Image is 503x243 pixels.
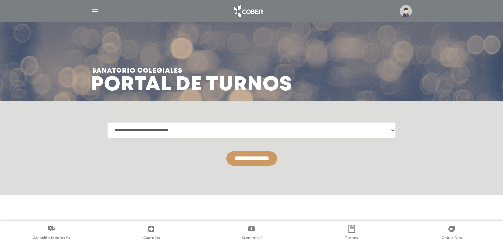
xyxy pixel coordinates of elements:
a: Cober Doc [402,225,502,242]
span: Atención Médica Ya [33,235,70,241]
a: Credencial [201,225,302,242]
h3: Portal de turnos [91,63,292,94]
span: Guardias [143,235,160,241]
a: Turnos [302,225,402,242]
span: Credencial [241,235,262,241]
img: logo_cober_home-white.png [231,3,265,19]
a: Atención Médica Ya [1,225,101,242]
img: profile-placeholder.svg [400,5,412,17]
span: Cober Doc [442,235,462,241]
img: Cober_menu-lines-white.svg [91,7,99,15]
a: Guardias [101,225,201,242]
span: Turnos [345,235,358,241]
span: Sanatorio colegiales [92,63,292,80]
